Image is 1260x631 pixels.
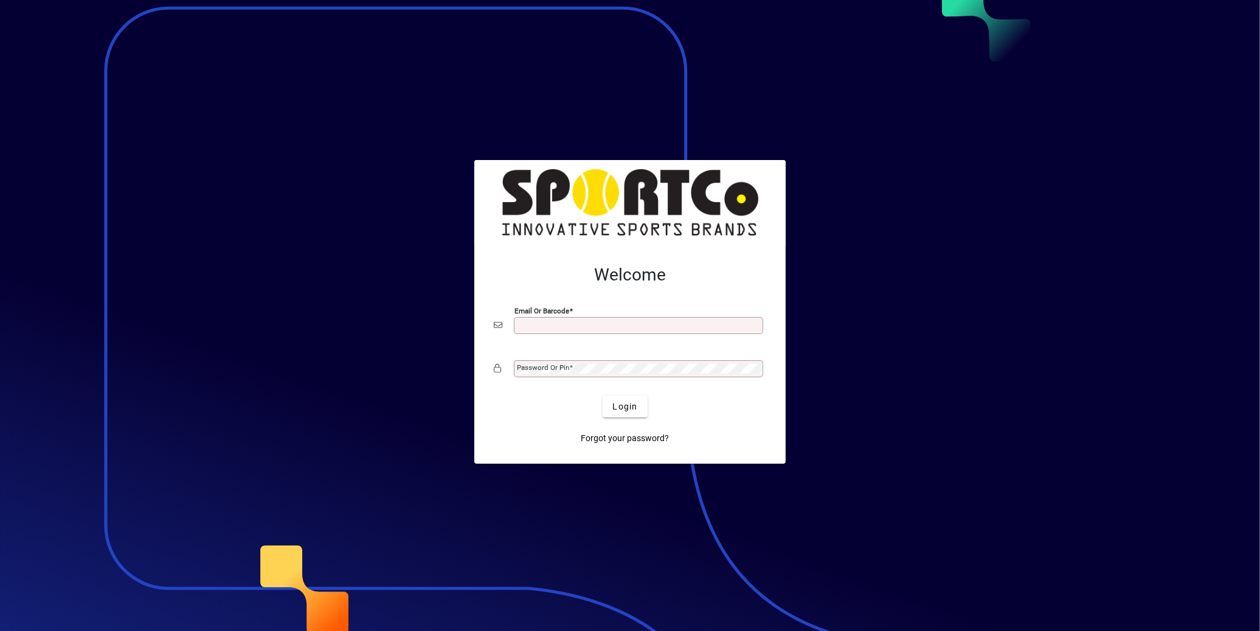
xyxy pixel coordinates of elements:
mat-label: Email or Barcode [514,307,569,315]
h2: Welcome [494,265,766,285]
span: Forgot your password? [581,432,670,445]
span: Login [612,400,637,413]
button: Login [603,396,647,417]
mat-label: Password or Pin [517,363,569,372]
a: Forgot your password? [576,427,674,449]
